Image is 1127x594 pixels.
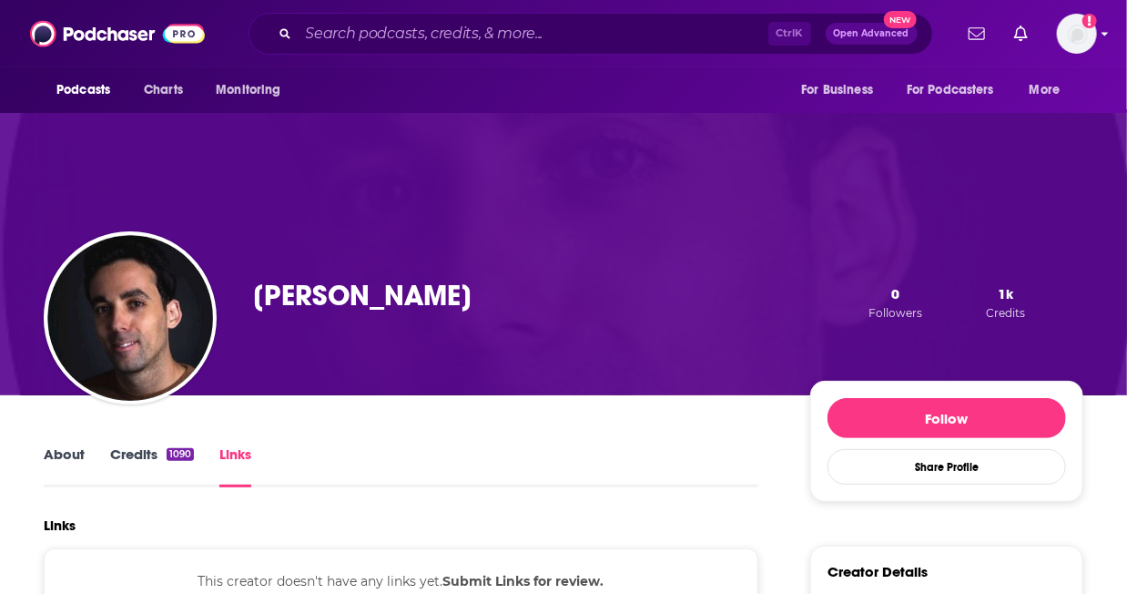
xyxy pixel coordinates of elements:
span: Logged in as joshzajdman [1057,14,1097,54]
img: Mark Talercio [47,235,213,401]
span: Podcasts [56,77,110,103]
img: User Profile [1057,14,1097,54]
h2: Links [44,517,76,534]
img: Podchaser - Follow, Share and Rate Podcasts [30,16,205,51]
a: About [44,445,85,487]
b: Submit Links for review. [442,573,604,589]
span: For Business [801,77,873,103]
button: open menu [203,73,304,108]
a: Links [219,445,251,487]
button: Show profile menu [1057,14,1097,54]
span: Ctrl K [768,22,811,46]
span: For Podcasters [907,77,994,103]
span: Monitoring [216,77,280,103]
a: Show notifications dropdown [961,18,992,49]
button: Follow [827,398,1066,438]
h3: [PERSON_NAME] [253,278,472,313]
div: 1090 [167,448,194,461]
input: Search podcasts, credits, & more... [299,19,768,48]
button: open menu [1017,73,1083,108]
button: 1kCredits [980,284,1031,321]
a: Charts [132,73,194,108]
button: Open AdvancedNew [826,23,918,45]
span: 1k [998,285,1013,302]
span: Charts [144,77,183,103]
button: Share Profile [827,449,1066,485]
span: Open Advanced [834,29,909,38]
a: Credits1090 [110,445,194,487]
h3: Creator Details [827,563,928,580]
div: Search podcasts, credits, & more... [249,13,933,55]
a: Show notifications dropdown [1007,18,1035,49]
button: open menu [788,73,896,108]
span: Credits [986,306,1025,320]
span: This creator doesn't have any links yet. [198,573,604,589]
span: 0 [891,285,899,302]
button: open menu [895,73,1020,108]
span: More [1030,77,1061,103]
button: open menu [44,73,134,108]
svg: Add a profile image [1082,14,1097,28]
span: New [884,11,917,28]
button: 0Followers [863,284,928,321]
span: Followers [868,306,922,320]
